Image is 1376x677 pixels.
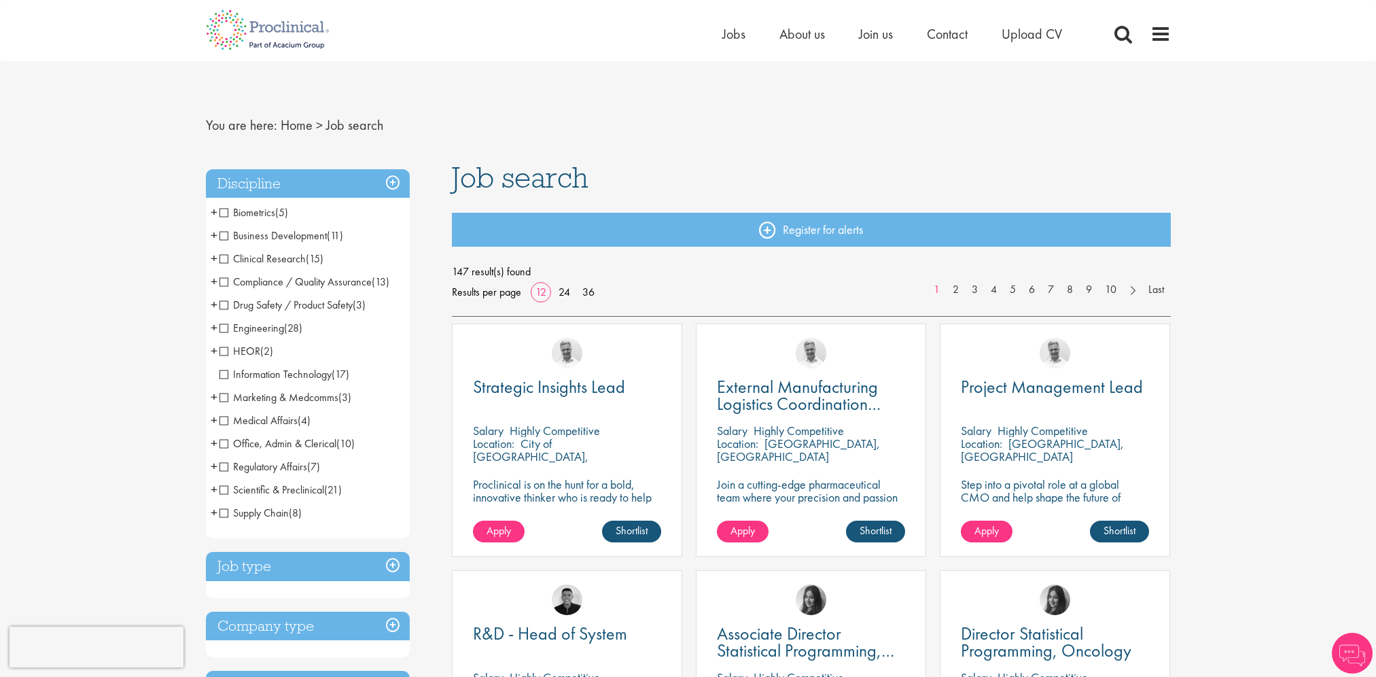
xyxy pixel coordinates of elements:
span: Engineering [219,321,284,335]
p: Highly Competitive [998,423,1088,438]
span: Supply Chain [219,506,289,520]
a: Director Statistical Programming, Oncology [961,625,1149,659]
a: Apply [961,521,1012,542]
span: (11) [327,228,343,243]
span: R&D - Head of System [473,622,627,645]
p: Highly Competitive [510,423,600,438]
span: (28) [284,321,302,335]
a: Shortlist [602,521,661,542]
img: Joshua Bye [796,338,826,368]
span: (10) [336,436,355,451]
a: 2 [946,282,966,298]
span: + [211,271,217,292]
p: Step into a pivotal role at a global CMO and help shape the future of healthcare manufacturing. [961,478,1149,517]
a: 8 [1060,282,1080,298]
span: (15) [306,251,323,266]
a: Strategic Insights Lead [473,379,661,396]
span: + [211,317,217,338]
span: Marketing & Medcomms [219,390,338,404]
span: Salary [473,423,504,438]
span: Job search [326,116,383,134]
a: 10 [1098,282,1123,298]
img: Heidi Hennigan [796,585,826,615]
a: 9 [1079,282,1099,298]
span: (13) [372,275,389,289]
span: + [211,202,217,222]
span: Results per page [452,282,521,302]
a: 12 [531,285,551,299]
span: HEOR [219,344,260,358]
span: (3) [353,298,366,312]
span: Biometrics [219,205,275,220]
a: Join us [859,25,893,43]
span: + [211,410,217,430]
h3: Discipline [206,169,410,198]
span: Strategic Insights Lead [473,375,625,398]
span: (3) [338,390,351,404]
span: + [211,387,217,407]
a: 24 [554,285,575,299]
span: (5) [275,205,288,220]
span: Location: [717,436,758,451]
a: 1 [927,282,947,298]
span: Upload CV [1002,25,1062,43]
span: Job search [452,159,588,196]
p: [GEOGRAPHIC_DATA], [GEOGRAPHIC_DATA] [717,436,880,464]
span: Drug Safety / Product Safety [219,298,366,312]
span: Apply [730,523,755,538]
img: Heidi Hennigan [1040,585,1070,615]
span: Business Development [219,228,327,243]
span: Scientific & Preclinical [219,483,342,497]
p: City of [GEOGRAPHIC_DATA], [GEOGRAPHIC_DATA] [473,436,588,477]
span: Biometrics [219,205,288,220]
span: (21) [324,483,342,497]
img: Chatbot [1332,633,1373,674]
a: Shortlist [846,521,905,542]
span: Clinical Research [219,251,323,266]
a: Contact [927,25,968,43]
span: Medical Affairs [219,413,311,428]
span: Compliance / Quality Assurance [219,275,389,289]
a: 4 [984,282,1004,298]
span: Drug Safety / Product Safety [219,298,353,312]
h3: Job type [206,552,410,581]
img: Joshua Bye [552,338,582,368]
span: + [211,456,217,476]
span: Director Statistical Programming, Oncology [961,622,1131,662]
span: > [316,116,323,134]
a: External Manufacturing Logistics Coordination Support [717,379,905,413]
a: Jobs [722,25,745,43]
span: Scientific & Preclinical [219,483,324,497]
a: About us [779,25,825,43]
span: Compliance / Quality Assurance [219,275,372,289]
span: You are here: [206,116,277,134]
a: breadcrumb link [281,116,313,134]
span: Business Development [219,228,343,243]
a: 5 [1003,282,1023,298]
span: Clinical Research [219,251,306,266]
span: Apply [487,523,511,538]
span: Regulatory Affairs [219,459,307,474]
span: + [211,248,217,268]
span: + [211,479,217,500]
a: Last [1142,282,1171,298]
span: Salary [961,423,991,438]
img: Joshua Bye [1040,338,1070,368]
iframe: reCAPTCHA [10,627,183,667]
span: Salary [717,423,747,438]
span: Office, Admin & Clerical [219,436,336,451]
div: Company type [206,612,410,641]
a: Associate Director Statistical Programming, Oncology [717,625,905,659]
span: Project Management Lead [961,375,1143,398]
p: [GEOGRAPHIC_DATA], [GEOGRAPHIC_DATA] [961,436,1124,464]
p: Highly Competitive [754,423,844,438]
span: (8) [289,506,302,520]
p: Proclinical is on the hunt for a bold, innovative thinker who is ready to help push the boundarie... [473,478,661,530]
